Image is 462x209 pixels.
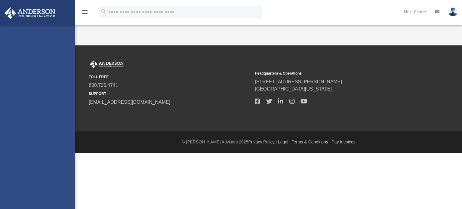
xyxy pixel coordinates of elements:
img: Anderson Advisors Platinum Portal [3,7,57,19]
small: TOLL FREE [89,74,251,80]
a: [EMAIL_ADDRESS][DOMAIN_NAME] [89,100,170,105]
a: [GEOGRAPHIC_DATA][US_STATE] [255,86,332,91]
small: Headquarters & Operations [255,71,417,76]
a: Terms & Conditions | [292,140,331,144]
i: menu [81,8,88,16]
a: [STREET_ADDRESS][PERSON_NAME] [255,79,342,84]
small: SUPPORT [89,91,251,97]
a: Pay Invoices [331,140,355,144]
a: Legal | [278,140,291,144]
img: User Pic [448,8,457,16]
a: Privacy Policy | [248,140,277,144]
a: menu [81,11,88,16]
a: 800.706.4741 [89,83,118,88]
i: search [100,8,107,15]
div: © [PERSON_NAME] Advisors 2025 [75,139,462,145]
img: Anderson Advisors Platinum Portal [89,60,125,68]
